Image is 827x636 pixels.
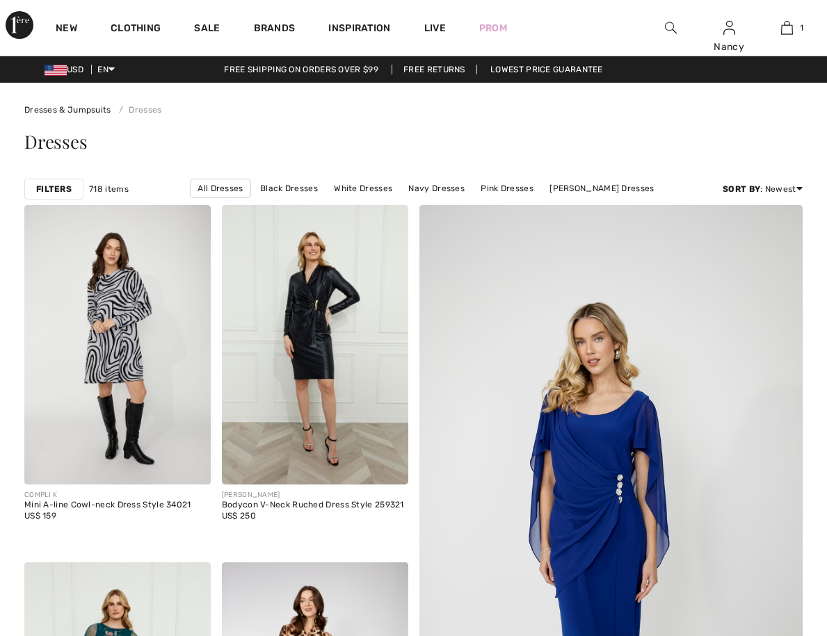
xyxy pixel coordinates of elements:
a: Live [424,21,446,35]
img: My Bag [781,19,793,36]
div: Mini A-line Cowl-neck Dress Style 34021 [24,500,211,510]
a: Black Dresses [253,179,325,197]
a: [PERSON_NAME] Dresses [294,198,412,216]
a: Clothing [111,22,161,37]
img: search the website [665,19,677,36]
img: Mini A-line Cowl-neck Dress Style 34021. As sample [24,205,211,484]
a: Short Dresses [486,198,558,216]
a: Brands [254,22,296,37]
strong: Filters [36,183,72,195]
span: Dresses [24,129,87,154]
div: COMPLI K [24,490,211,500]
img: Bodycon V-Neck Ruched Dress Style 259321. Navy [222,205,408,484]
div: Bodycon V-Neck Ruched Dress Style 259321 [222,500,408,510]
a: 1 [759,19,815,36]
span: US$ 159 [24,511,56,521]
a: Navy Dresses [401,179,472,197]
a: Sale [194,22,220,37]
a: All Dresses [190,179,250,198]
a: Dresses & Jumpsuits [24,105,111,115]
a: Dresses [113,105,161,115]
div: : Newest [723,183,803,195]
a: Free shipping on orders over $99 [213,65,390,74]
img: US Dollar [45,65,67,76]
span: EN [97,65,115,74]
a: Prom [479,21,507,35]
a: Long Dresses [415,198,484,216]
a: New [56,22,77,37]
span: US$ 250 [222,511,256,521]
span: 1 [800,22,803,34]
img: 1ère Avenue [6,11,33,39]
a: Sign In [723,21,735,34]
a: [PERSON_NAME] Dresses [543,179,661,197]
strong: Sort By [723,184,760,194]
a: Pink Dresses [474,179,540,197]
span: 718 items [89,183,129,195]
span: USD [45,65,89,74]
span: Inspiration [328,22,390,37]
div: [PERSON_NAME] [222,490,408,500]
a: White Dresses [327,179,399,197]
a: Free Returns [392,65,477,74]
div: Nancy [701,40,757,54]
img: My Info [723,19,735,36]
a: Lowest Price Guarantee [479,65,614,74]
